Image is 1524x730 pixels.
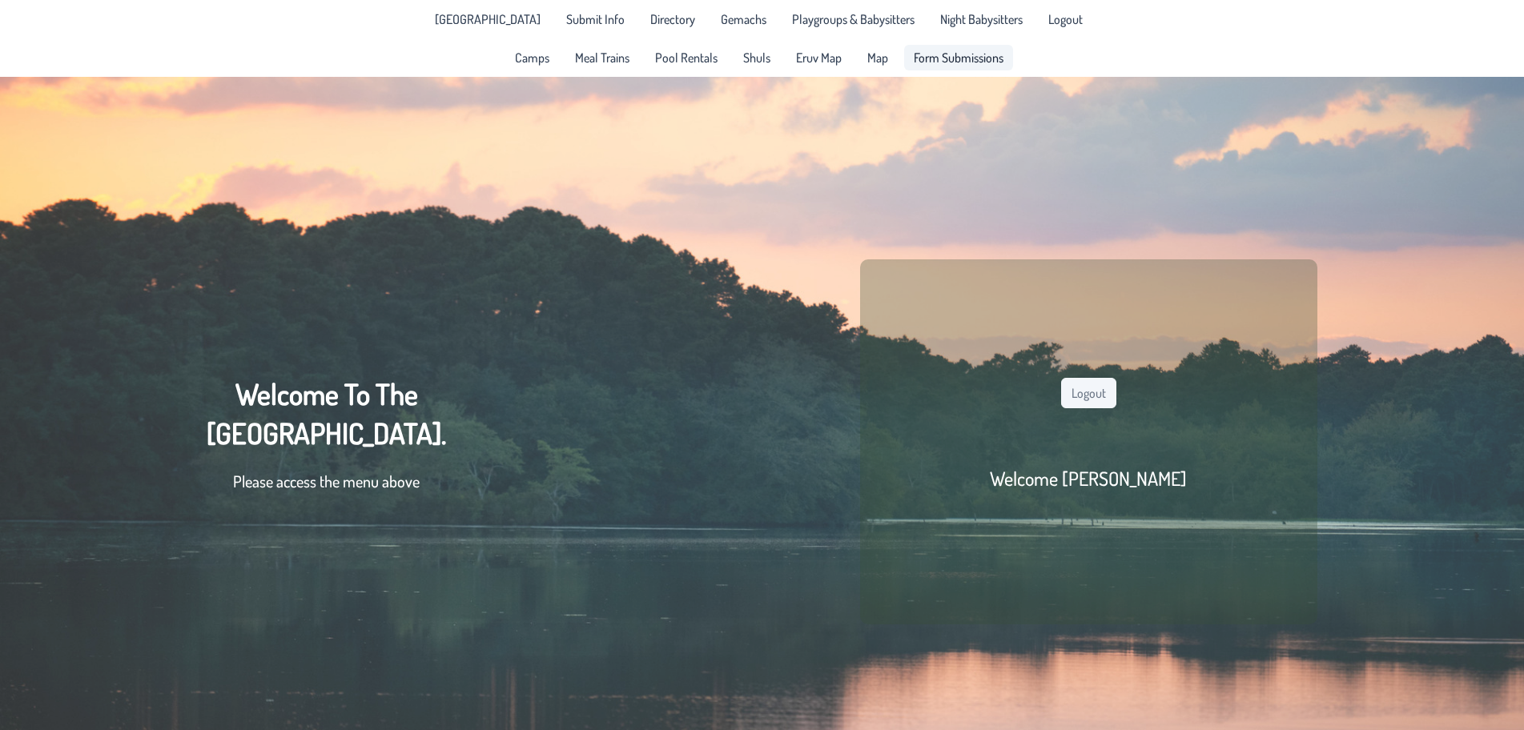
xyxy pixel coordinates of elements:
[990,466,1187,491] h2: Welcome [PERSON_NAME]
[645,45,727,70] a: Pool Rentals
[207,469,446,493] p: Please access the menu above
[796,51,842,64] span: Eruv Map
[711,6,776,32] a: Gemachs
[566,13,625,26] span: Submit Info
[940,13,1023,26] span: Night Babysitters
[207,375,446,509] div: Welcome To The [GEOGRAPHIC_DATA].
[650,13,695,26] span: Directory
[505,45,559,70] a: Camps
[743,51,770,64] span: Shuls
[867,51,888,64] span: Map
[792,13,915,26] span: Playgroups & Babysitters
[734,45,780,70] a: Shuls
[904,45,1013,70] a: Form Submissions
[782,6,924,32] a: Playgroups & Babysitters
[1061,378,1116,408] button: Logout
[575,51,629,64] span: Meal Trains
[1048,13,1083,26] span: Logout
[425,6,550,32] a: [GEOGRAPHIC_DATA]
[655,51,718,64] span: Pool Rentals
[858,45,898,70] a: Map
[515,51,549,64] span: Camps
[435,13,541,26] span: [GEOGRAPHIC_DATA]
[557,6,634,32] a: Submit Info
[721,13,766,26] span: Gemachs
[914,51,1003,64] span: Form Submissions
[641,6,705,32] a: Directory
[1039,6,1092,32] li: Logout
[565,45,639,70] a: Meal Trains
[425,6,550,32] li: Pine Lake Park
[786,45,851,70] a: Eruv Map
[931,6,1032,32] a: Night Babysitters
